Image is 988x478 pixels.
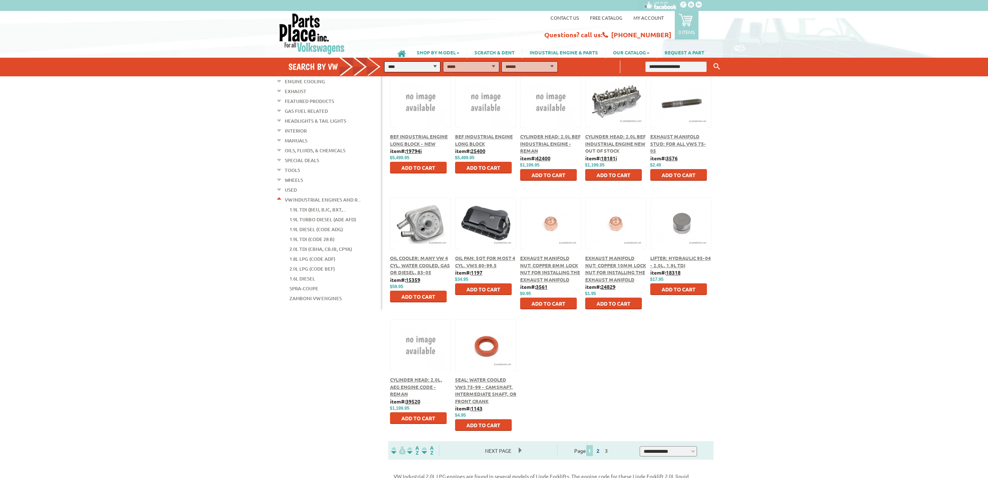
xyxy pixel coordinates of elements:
a: Cylinder Head: 2.0L BEF Industrial Engine New [585,133,646,147]
a: Contact us [550,15,579,21]
button: Add to Cart [455,419,512,431]
a: Exhaust Manifold Stud: For All VWs 75-05 [650,133,706,154]
a: Headlights & Tail Lights [285,116,346,126]
span: Add to Cart [401,293,435,300]
a: INDUSTRIAL ENGINE & PARTS [522,46,605,58]
button: Add to Cart [455,283,512,295]
u: 24829 [601,283,616,290]
a: Exhaust Manifold Nut: Copper 8mm Lock Nut for Installing the Exhaust Manifold [520,255,580,283]
a: 0 items [675,11,699,39]
b: item#: [390,148,422,154]
span: Cylinder Head: 2.0L BEF Industrial Engine - Reman [520,133,580,154]
u: 18318 [666,269,681,276]
span: $17.95 [650,277,664,282]
a: Oil Pan: 5Qt For Most 4 Cyl. VWs 80-99.5 [455,255,515,268]
img: Parts Place Inc! [279,13,345,55]
u: 39520 [406,398,420,405]
button: Add to Cart [520,298,577,309]
b: item#: [390,398,420,405]
a: Engine Cooling [285,77,325,86]
b: item#: [585,283,616,290]
a: Tools [285,165,300,175]
a: Featured Products [285,96,334,106]
b: item#: [585,155,617,161]
button: Add to Cart [390,162,447,173]
u: 1197 [471,269,482,276]
a: Exhaust [285,87,306,96]
a: REQUEST A PART [657,46,712,58]
span: $5,499.95 [455,155,474,160]
a: Used [285,185,297,195]
p: 0 items [678,29,695,35]
a: My Account [633,15,664,21]
span: Add to Cart [597,300,631,307]
u: 19794i [406,148,422,154]
span: $2.49 [650,162,661,168]
a: BEF Industrial Engine Long Block [455,133,513,147]
a: Interior [285,126,307,135]
a: 1.9L TDI (Code 28:B) [289,234,334,244]
b: item#: [455,148,485,154]
span: Add to Cart [662,172,696,178]
a: 2.0L TDI (CBHA, CBJB, CPYA) [289,244,352,254]
a: Oils, Fluids, & Chemicals [285,146,345,155]
a: 1.9L Turbo Diesel (ADE AFD) [289,215,356,224]
b: item#: [520,283,548,290]
a: 2.0L LPG (Code BEF) [289,264,335,274]
span: $59.95 [390,284,404,289]
span: Out of stock [585,148,620,154]
span: Add to Cart [531,300,565,307]
span: Add to Cart [662,286,696,292]
button: Add to Cart [390,412,447,424]
a: 1.6L Diesel [289,274,315,283]
u: 42400 [536,155,550,161]
a: Manuals [285,136,307,145]
a: 1.9L Diesel (Code ADG) [289,225,343,234]
a: Exhaust Manifold Nut: Copper 10mm Lock Nut for Installing the Exhaust Manifold [585,255,646,283]
span: $5,499.95 [390,155,409,160]
span: Next Page [478,445,519,456]
u: 3576 [666,155,678,161]
a: Free Catalog [590,15,622,21]
button: Add to Cart [650,283,707,295]
a: Wheels [285,175,303,185]
a: VW Industrial Engines and R... [285,195,361,204]
u: 15359 [406,276,420,283]
span: Seal: Water Cooled VWs 75-99 - Camshaft, Intermediate Shaft, or Front Crank [455,376,516,404]
b: item#: [650,155,678,161]
img: Sort by Headline [406,446,420,455]
a: OUR CATALOG [606,46,657,58]
a: 1.8L LPG (Code ADF) [289,254,335,264]
span: $0.95 [520,291,531,296]
u: 1143 [471,405,482,412]
img: filterpricelow.svg [391,446,406,455]
span: BEF Industrial Engine Long Block - New [390,133,448,147]
a: Spra-Coupe [289,284,318,293]
h4: Search by VW [288,61,389,72]
button: Add to Cart [650,169,707,181]
b: item#: [520,155,550,161]
button: Add to Cart [585,169,642,181]
a: Oil Cooler: Many VW 4 Cyl. water cooled, Gas or Diesel, 83-05 [390,255,450,275]
a: SCRATCH & DENT [467,46,522,58]
span: Lifter: Hydraulic 95-04 - 2.0L, 1.9L TDI [650,255,711,268]
a: Gas Fuel Related [285,106,328,116]
u: 3561 [536,283,548,290]
b: item#: [455,269,482,276]
b: item#: [390,276,420,283]
button: Add to Cart [520,169,577,181]
span: Add to Cart [466,422,500,428]
a: Cylinder Head: 2.0L, AEG Engine Code - Reman [390,376,442,397]
span: $34.95 [455,277,469,282]
u: 25400 [471,148,485,154]
a: Special Deals [285,156,319,165]
a: 1.9L TDI (BEU, BJC, BXT,... [289,205,346,214]
button: Keyword Search [711,61,722,73]
div: Page [557,444,627,456]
